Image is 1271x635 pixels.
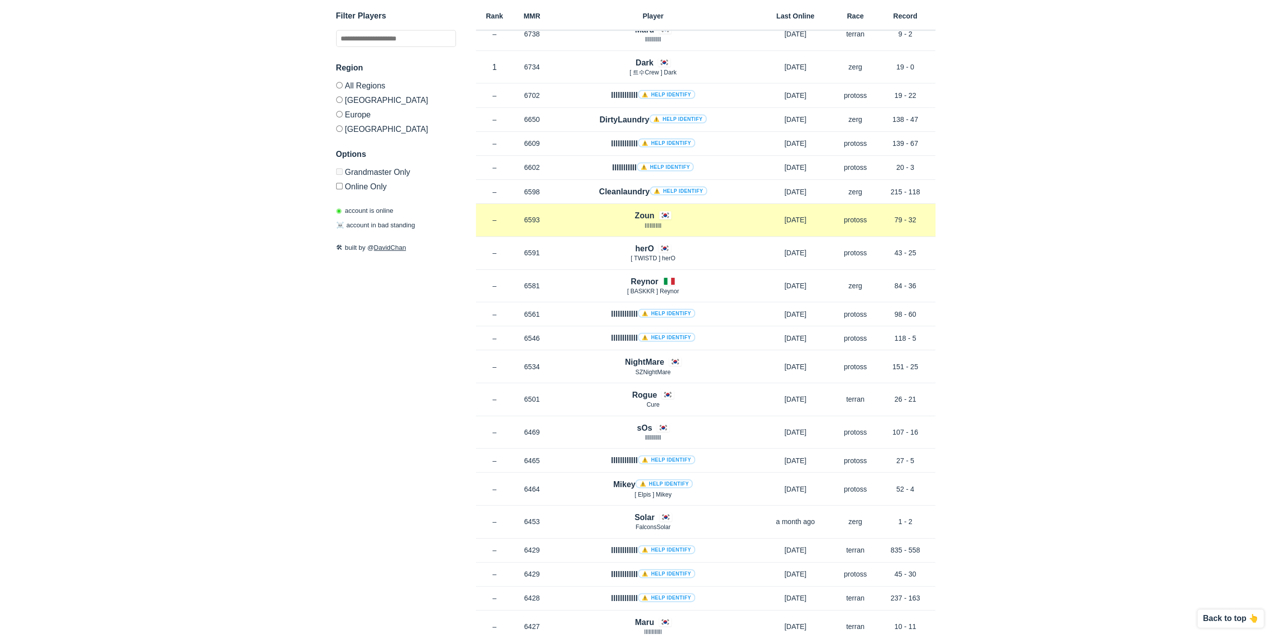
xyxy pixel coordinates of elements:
p: 6428 [513,593,551,603]
p: [DATE] [756,114,836,124]
p: – [476,187,513,197]
p: 6734 [513,62,551,72]
p: protoss [836,484,875,494]
p: 19 - 22 [875,90,935,100]
p: – [476,114,513,124]
p: 26 - 21 [875,394,935,404]
h6: Last Online [756,12,836,19]
p: 45 - 30 [875,569,935,579]
p: 79 - 32 [875,215,935,225]
h4: IIIIllIIIII [612,162,694,173]
input: Europe [336,111,343,117]
p: 151 - 25 [875,362,935,372]
p: [DATE] [756,29,836,39]
p: 118 - 5 [875,333,935,343]
p: – [476,545,513,555]
h3: Filter Players [336,10,456,22]
h4: llllllllllll [611,138,695,149]
p: [DATE] [756,333,836,343]
label: [GEOGRAPHIC_DATA] [336,121,456,133]
p: 6429 [513,545,551,555]
h4: sOs [637,422,652,434]
p: protoss [836,90,875,100]
p: protoss [836,138,875,148]
p: 6453 [513,517,551,527]
h4: NightMare [625,356,664,368]
p: protoss [836,162,875,172]
p: – [476,456,513,466]
p: 84 - 36 [875,281,935,291]
span: llllllllllll [645,434,661,441]
p: protoss [836,427,875,437]
input: [GEOGRAPHIC_DATA] [336,125,343,132]
span: SZNightMare [635,369,671,376]
h4: Rogue [632,389,657,401]
p: [DATE] [756,427,836,437]
p: protoss [836,333,875,343]
p: 6561 [513,309,551,319]
p: protoss [836,248,875,258]
p: 138 - 47 [875,114,935,124]
p: – [476,248,513,258]
p: zerg [836,281,875,291]
p: protoss [836,362,875,372]
span: [ BASKKR ] Reynor [627,288,679,295]
p: – [476,362,513,372]
p: a month ago [756,517,836,527]
p: – [476,281,513,291]
p: [DATE] [756,62,836,72]
a: ⚠️ Help identify [635,479,693,488]
p: – [476,622,513,632]
p: 6650 [513,114,551,124]
input: Grandmaster Only [336,168,343,175]
p: [DATE] [756,138,836,148]
p: – [476,593,513,603]
h4: llllllllllll [611,308,695,320]
h4: Dark [636,57,654,68]
p: – [476,333,513,343]
p: [DATE] [756,593,836,603]
p: 6501 [513,394,551,404]
h4: llllllllllll [611,545,695,556]
h4: Mikey [613,479,693,490]
h4: IIIllllIIIIl [611,455,695,466]
span: FalconsSolar [635,524,670,531]
a: ⚠️ Help identify [650,186,707,195]
p: – [476,569,513,579]
input: All Regions [336,82,343,88]
p: 6469 [513,427,551,437]
a: ⚠️ Help identify [638,569,695,578]
p: – [476,162,513,172]
h4: Solar [634,512,654,523]
p: protoss [836,215,875,225]
label: All Regions [336,82,456,92]
p: terran [836,545,875,555]
p: [DATE] [756,187,836,197]
p: Back to top 👆 [1203,615,1259,623]
p: zerg [836,62,875,72]
p: [DATE] [756,248,836,258]
p: 139 - 67 [875,138,935,148]
a: ⚠️ Help identify [638,593,695,602]
h4: Maru [635,617,654,628]
a: ⚠️ Help identify [637,162,694,171]
p: 52 - 4 [875,484,935,494]
span: 🛠 [336,244,343,251]
h4: herO [635,243,654,254]
p: [DATE] [756,622,836,632]
span: Cure [646,401,659,408]
p: – [476,138,513,148]
p: – [476,394,513,404]
p: 6581 [513,281,551,291]
p: – [476,309,513,319]
p: zerg [836,114,875,124]
h6: Race [836,12,875,19]
a: DavidChan [374,244,406,251]
h4: llllllllllll [611,593,695,604]
p: [DATE] [756,215,836,225]
p: zerg [836,517,875,527]
h4: Reynor [631,276,658,287]
p: 6598 [513,187,551,197]
p: 6609 [513,138,551,148]
h4: llllllllllll [611,332,695,344]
